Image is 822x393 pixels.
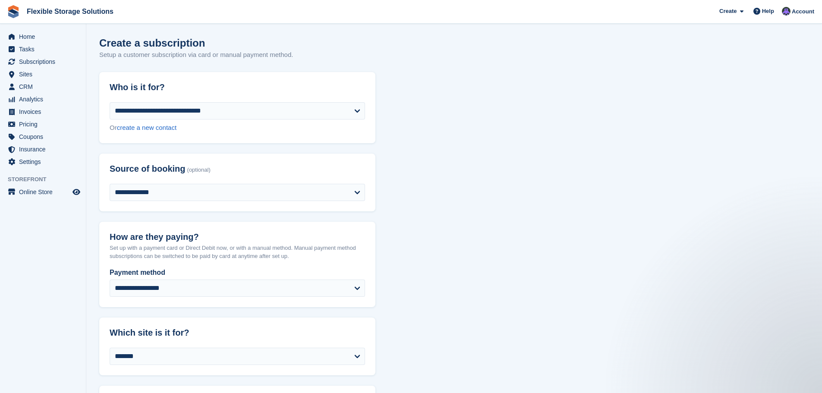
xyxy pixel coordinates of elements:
[792,7,814,16] span: Account
[4,56,82,68] a: menu
[7,5,20,18] img: stora-icon-8386f47178a22dfd0bd8f6a31ec36ba5ce8667c1dd55bd0f319d3a0aa187defe.svg
[19,131,71,143] span: Coupons
[4,156,82,168] a: menu
[99,37,205,49] h1: Create a subscription
[19,143,71,155] span: Insurance
[19,106,71,118] span: Invoices
[110,267,365,278] label: Payment method
[4,106,82,118] a: menu
[19,43,71,55] span: Tasks
[110,123,365,133] div: Or
[4,131,82,143] a: menu
[4,186,82,198] a: menu
[4,68,82,80] a: menu
[99,50,293,60] p: Setup a customer subscription via card or manual payment method.
[23,4,117,19] a: Flexible Storage Solutions
[19,156,71,168] span: Settings
[4,43,82,55] a: menu
[4,93,82,105] a: menu
[19,93,71,105] span: Analytics
[4,81,82,93] a: menu
[110,82,365,92] h2: Who is it for?
[110,164,186,174] span: Source of booking
[19,186,71,198] span: Online Store
[110,232,365,242] h2: How are they paying?
[19,118,71,130] span: Pricing
[19,68,71,80] span: Sites
[71,187,82,197] a: Preview store
[19,81,71,93] span: CRM
[19,56,71,68] span: Subscriptions
[762,7,774,16] span: Help
[110,328,365,338] h2: Which site is it for?
[4,31,82,43] a: menu
[19,31,71,43] span: Home
[117,124,176,131] a: create a new contact
[4,118,82,130] a: menu
[4,143,82,155] a: menu
[719,7,737,16] span: Create
[110,244,365,261] p: Set up with a payment card or Direct Debit now, or with a manual method. Manual payment method su...
[187,167,211,173] span: (optional)
[8,175,86,184] span: Storefront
